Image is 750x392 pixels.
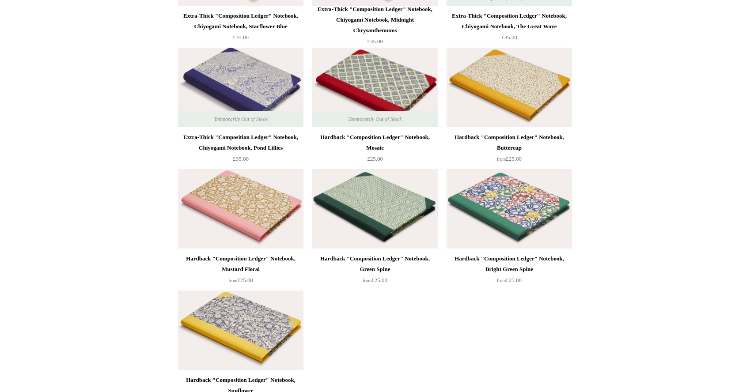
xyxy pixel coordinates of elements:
[367,38,383,45] span: £35.00
[178,48,303,127] a: Extra-Thick "Composition Ledger" Notebook, Chiyogami Notebook, Pond Lillies Extra-Thick "Composit...
[312,169,438,249] img: Hardback "Composition Ledger" Notebook, Green Spine
[314,253,436,275] div: Hardback "Composition Ledger" Notebook, Green Spine
[449,132,570,153] div: Hardback "Composition Ledger" Notebook, Buttercup
[497,157,506,162] span: from
[447,132,572,168] a: Hardback "Composition Ledger" Notebook, Buttercup from£25.00
[228,277,253,283] span: £25.00
[501,34,517,41] span: £35.00
[497,278,506,283] span: from
[178,132,303,168] a: Extra-Thick "Composition Ledger" Notebook, Chiyogami Notebook, Pond Lillies £35.00
[447,11,572,47] a: Extra-Thick "Composition Ledger" Notebook, Chiyogami Notebook, The Great Wave £35.00
[447,48,572,127] a: Hardback "Composition Ledger" Notebook, Buttercup Hardback "Composition Ledger" Notebook, Buttercup
[178,290,303,370] img: Hardback "Composition Ledger" Notebook, Sunflower
[178,290,303,370] a: Hardback "Composition Ledger" Notebook, Sunflower Hardback "Composition Ledger" Notebook, Sunflower
[314,4,436,36] div: Extra-Thick "Composition Ledger" Notebook, Chiyogami Notebook, Midnight Chrysanthemums
[312,169,438,249] a: Hardback "Composition Ledger" Notebook, Green Spine Hardback "Composition Ledger" Notebook, Green...
[312,48,438,127] img: Hardback "Composition Ledger" Notebook, Mosaic
[447,48,572,127] img: Hardback "Composition Ledger" Notebook, Buttercup
[312,4,438,47] a: Extra-Thick "Composition Ledger" Notebook, Chiyogami Notebook, Midnight Chrysanthemums £35.00
[363,277,387,283] span: £25.00
[180,132,301,153] div: Extra-Thick "Composition Ledger" Notebook, Chiyogami Notebook, Pond Lillies
[497,155,522,162] span: £25.00
[205,111,276,127] span: Temporarily Out of Stock
[178,48,303,127] img: Extra-Thick "Composition Ledger" Notebook, Chiyogami Notebook, Pond Lillies
[449,11,570,32] div: Extra-Thick "Composition Ledger" Notebook, Chiyogami Notebook, The Great Wave
[312,48,438,127] a: Hardback "Composition Ledger" Notebook, Mosaic Hardback "Composition Ledger" Notebook, Mosaic Tem...
[178,11,303,47] a: Extra-Thick "Composition Ledger" Notebook, Chiyogami Notebook, Starflower Blue £35.00
[178,253,303,290] a: Hardback "Composition Ledger" Notebook, Mustard Floral from£25.00
[367,155,383,162] span: £25.00
[178,169,303,249] a: Hardback "Composition Ledger" Notebook, Mustard Floral Hardback "Composition Ledger" Notebook, Mu...
[339,111,410,127] span: Temporarily Out of Stock
[447,169,572,249] a: Hardback "Composition Ledger" Notebook, Bright Green Spine Hardback "Composition Ledger" Notebook...
[314,132,436,153] div: Hardback "Composition Ledger" Notebook, Mosaic
[178,169,303,249] img: Hardback "Composition Ledger" Notebook, Mustard Floral
[180,11,301,32] div: Extra-Thick "Composition Ledger" Notebook, Chiyogami Notebook, Starflower Blue
[312,132,438,168] a: Hardback "Composition Ledger" Notebook, Mosaic £25.00
[497,277,522,283] span: £25.00
[449,253,570,275] div: Hardback "Composition Ledger" Notebook, Bright Green Spine
[233,155,249,162] span: £35.00
[447,169,572,249] img: Hardback "Composition Ledger" Notebook, Bright Green Spine
[228,278,237,283] span: from
[312,253,438,290] a: Hardback "Composition Ledger" Notebook, Green Spine from£25.00
[233,34,249,41] span: £35.00
[180,253,301,275] div: Hardback "Composition Ledger" Notebook, Mustard Floral
[363,278,371,283] span: from
[447,253,572,290] a: Hardback "Composition Ledger" Notebook, Bright Green Spine from£25.00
